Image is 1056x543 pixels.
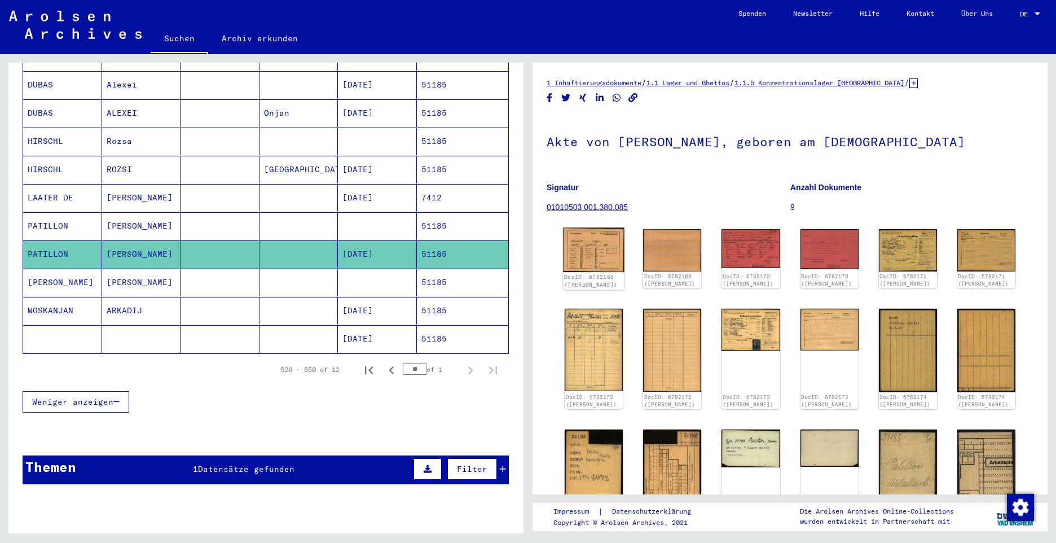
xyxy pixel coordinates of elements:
[644,273,695,287] a: DocID: 6782169 ([PERSON_NAME])
[1007,494,1034,521] img: Zustimmung ändern
[547,183,579,192] b: Signatur
[259,156,338,183] mat-cell: [GEOGRAPHIC_DATA]
[102,269,181,296] mat-cell: [PERSON_NAME]
[9,11,142,39] img: Arolsen_neg.svg
[721,309,780,351] img: 001.jpg
[646,78,729,87] a: 1.1 Lager und Ghettos
[563,228,624,273] img: 001.jpg
[801,394,852,408] a: DocID: 6782173 ([PERSON_NAME])
[641,77,646,87] span: /
[198,464,294,474] span: Datensätze gefunden
[338,240,417,268] mat-cell: [DATE]
[102,99,181,127] mat-cell: ALEXEI
[193,464,198,474] span: 1
[800,229,859,269] img: 002.jpg
[417,212,509,240] mat-cell: 51185
[102,156,181,183] mat-cell: ROZSI
[627,91,639,105] button: Copy link
[403,364,459,375] div: of 1
[553,518,705,528] p: Copyright © Arolsen Archives, 2021
[457,464,487,474] span: Filter
[879,273,930,287] a: DocID: 6782171 ([PERSON_NAME])
[417,99,509,127] mat-cell: 51185
[594,91,606,105] button: Share on LinkedIn
[447,458,497,480] button: Filter
[417,325,509,353] mat-cell: 51185
[879,229,937,271] img: 001.jpg
[879,309,937,392] img: 001.jpg
[259,99,338,127] mat-cell: Onjan
[734,78,904,87] a: 1.1.5 Konzentrationslager [GEOGRAPHIC_DATA]
[790,202,1033,213] p: 9
[338,297,417,325] mat-cell: [DATE]
[32,397,113,407] span: Weniger anzeigen
[358,358,380,381] button: First page
[800,506,954,516] p: Die Arolsen Archives Online-Collections
[1020,10,1032,18] span: DE
[417,71,509,99] mat-cell: 51185
[23,99,102,127] mat-cell: DUBAS
[482,358,504,381] button: Last page
[643,430,701,502] img: 002.jpg
[879,394,930,408] a: DocID: 6782174 ([PERSON_NAME])
[417,297,509,325] mat-cell: 51185
[417,156,509,183] mat-cell: 51185
[102,297,181,325] mat-cell: ARKADIJ
[338,71,417,99] mat-cell: [DATE]
[547,78,641,87] a: 1 Inhaftierungsdokumente
[729,77,734,87] span: /
[459,358,482,381] button: Next page
[643,229,701,271] img: 002.jpg
[23,212,102,240] mat-cell: PATILLON
[23,391,129,413] button: Weniger anzeigen
[723,273,773,287] a: DocID: 6782170 ([PERSON_NAME])
[544,91,556,105] button: Share on Facebook
[23,156,102,183] mat-cell: HIRSCHL
[644,394,695,408] a: DocID: 6782172 ([PERSON_NAME])
[566,394,617,408] a: DocID: 6782172 ([PERSON_NAME])
[417,240,509,268] mat-cell: 51185
[553,506,705,518] div: |
[338,184,417,212] mat-cell: [DATE]
[208,25,311,52] a: Archiv erkunden
[721,229,780,268] img: 001.jpg
[417,184,509,212] mat-cell: 7412
[280,365,340,375] div: 526 – 550 of 12
[338,325,417,353] mat-cell: [DATE]
[102,71,181,99] mat-cell: Alexei
[721,430,780,467] img: 001.jpg
[25,457,76,477] div: Themen
[23,128,102,155] mat-cell: HIRSCHL
[338,156,417,183] mat-cell: [DATE]
[23,269,102,296] mat-cell: [PERSON_NAME]
[904,77,909,87] span: /
[417,269,509,296] mat-cell: 51185
[603,506,705,518] a: Datenschutzerklärung
[611,91,623,105] button: Share on WhatsApp
[102,128,181,155] mat-cell: Rozsa
[380,358,403,381] button: Previous page
[958,273,1009,287] a: DocID: 6782171 ([PERSON_NAME])
[800,430,859,467] img: 002.jpg
[790,183,861,192] b: Anzahl Dokumente
[23,71,102,99] mat-cell: DUBAS
[957,309,1015,392] img: 002.jpg
[23,184,102,212] mat-cell: LAATER DE
[995,502,1037,531] img: yv_logo.png
[801,273,852,287] a: DocID: 6782170 ([PERSON_NAME])
[338,99,417,127] mat-cell: [DATE]
[23,240,102,268] mat-cell: PATILLON
[102,184,181,212] mat-cell: [PERSON_NAME]
[102,212,181,240] mat-cell: [PERSON_NAME]
[102,240,181,268] mat-cell: [PERSON_NAME]
[564,274,618,288] a: DocID: 6782169 ([PERSON_NAME])
[560,91,572,105] button: Share on Twitter
[800,309,859,351] img: 002.jpg
[565,430,623,502] img: 001.jpg
[151,25,208,54] a: Suchen
[565,309,623,391] img: 001.jpg
[23,297,102,325] mat-cell: WOSKANJAN
[553,506,598,518] a: Impressum
[957,430,1015,510] img: 002.jpg
[723,394,773,408] a: DocID: 6782173 ([PERSON_NAME])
